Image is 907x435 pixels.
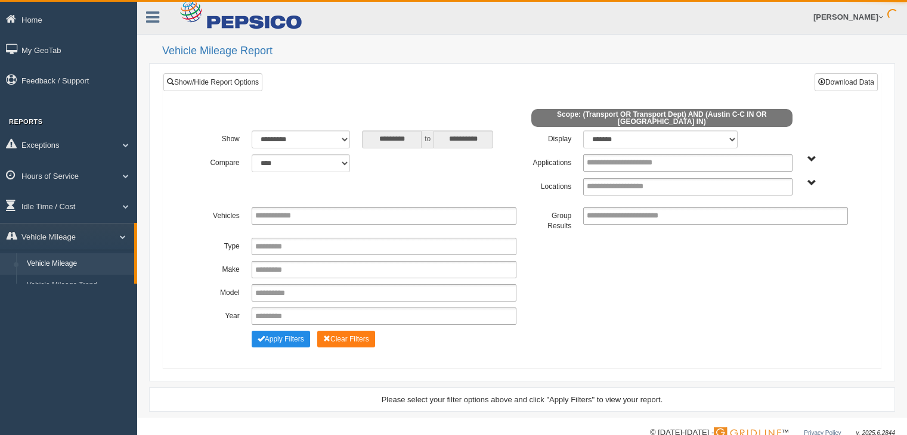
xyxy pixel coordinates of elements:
h2: Vehicle Mileage Report [162,45,895,57]
label: Model [190,284,246,299]
label: Show [190,130,246,145]
label: Year [190,307,246,322]
span: Scope: (Transport OR Transport Dept) AND (Austin C-C IN OR [GEOGRAPHIC_DATA] IN) [531,109,793,127]
button: Change Filter Options [317,331,375,347]
a: Vehicle Mileage [21,253,134,275]
span: to [422,130,434,148]
a: Show/Hide Report Options [163,73,262,91]
label: Type [190,238,246,252]
div: Please select your filter options above and click "Apply Filters" to view your report. [160,394,884,405]
label: Group Results [522,207,578,232]
label: Locations [522,178,578,192]
button: Change Filter Options [252,331,310,347]
label: Applications [522,154,578,169]
label: Make [190,261,246,275]
a: Vehicle Mileage Trend [21,275,134,296]
label: Compare [190,154,246,169]
label: Vehicles [190,207,246,222]
button: Download Data [815,73,878,91]
label: Display [522,130,578,145]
